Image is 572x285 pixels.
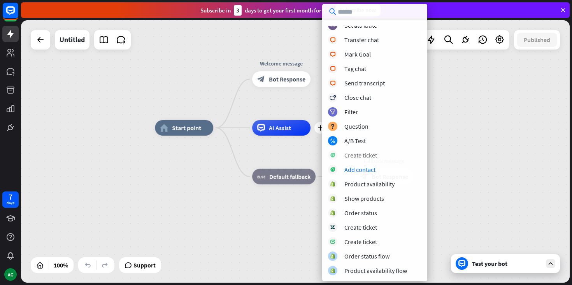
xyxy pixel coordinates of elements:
[12,20,19,27] img: website_grey.svg
[330,37,336,42] i: block_livechat
[234,5,242,16] div: 3
[330,66,336,71] i: block_livechat
[344,223,377,231] div: Create ticket
[269,124,291,132] span: AI Assist
[32,45,39,51] img: tab_domain_overview_orange.svg
[344,79,385,87] div: Send transcript
[9,193,12,200] div: 7
[22,12,38,19] div: v 4.0.25
[133,259,156,271] span: Support
[200,5,329,16] div: Subscribe in days to get your first month for $1
[4,268,17,281] div: AG
[344,36,379,44] div: Transfer chat
[344,166,375,173] div: Add contact
[7,200,14,206] div: days
[60,30,85,50] div: Untitled
[330,138,335,143] i: block_ab_testing
[344,195,384,202] div: Show products
[12,12,19,19] img: logo_orange.svg
[330,110,335,115] i: filter
[517,33,557,47] button: Published
[344,209,377,217] div: Order status
[330,81,336,86] i: block_livechat
[160,124,168,132] i: home_2
[20,20,87,27] div: Dominio: [DOMAIN_NAME]
[257,173,265,181] i: block_fallback
[330,95,336,100] i: block_close_chat
[2,191,19,208] a: 7 days
[246,60,316,67] div: Welcome message
[172,124,201,132] span: Start point
[344,122,368,130] div: Question
[344,252,390,260] div: Order status flow
[91,46,124,51] div: Palabras clave
[269,173,311,181] span: Default fallback
[83,45,89,51] img: tab_keywords_by_traffic_grey.svg
[344,65,366,73] div: Tag chat
[344,137,366,145] div: A/B Test
[318,125,323,131] i: plus
[330,124,335,129] i: block_question
[51,259,70,271] div: 100%
[344,94,371,101] div: Close chat
[269,75,305,83] span: Bot Response
[330,52,336,57] i: block_livechat
[6,3,30,27] button: Open LiveChat chat widget
[344,180,395,188] div: Product availability
[257,75,265,83] i: block_bot_response
[344,238,377,246] div: Create ticket
[41,46,60,51] div: Dominio
[344,151,377,159] div: Create ticket
[344,108,358,116] div: Filter
[344,267,407,274] div: Product availability flow
[344,50,371,58] div: Mark Goal
[472,260,542,267] div: Test your bot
